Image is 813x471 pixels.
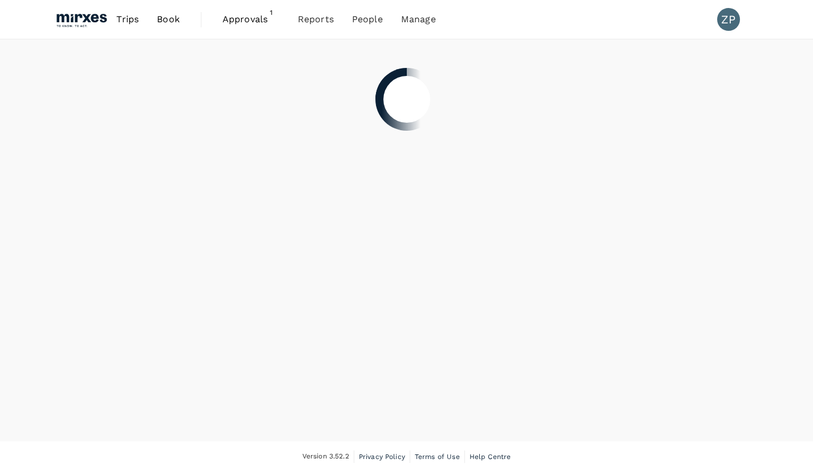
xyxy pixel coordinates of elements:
[470,453,511,461] span: Help Centre
[302,451,349,462] span: Version 3.52.2
[415,450,460,463] a: Terms of Use
[359,450,405,463] a: Privacy Policy
[266,7,277,18] span: 1
[298,13,334,26] span: Reports
[470,450,511,463] a: Help Centre
[223,13,280,26] span: Approvals
[415,453,460,461] span: Terms of Use
[717,8,740,31] div: ZP
[55,7,108,32] img: Mirxes Holding Pte Ltd
[401,13,436,26] span: Manage
[157,13,180,26] span: Book
[352,13,383,26] span: People
[116,13,139,26] span: Trips
[359,453,405,461] span: Privacy Policy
